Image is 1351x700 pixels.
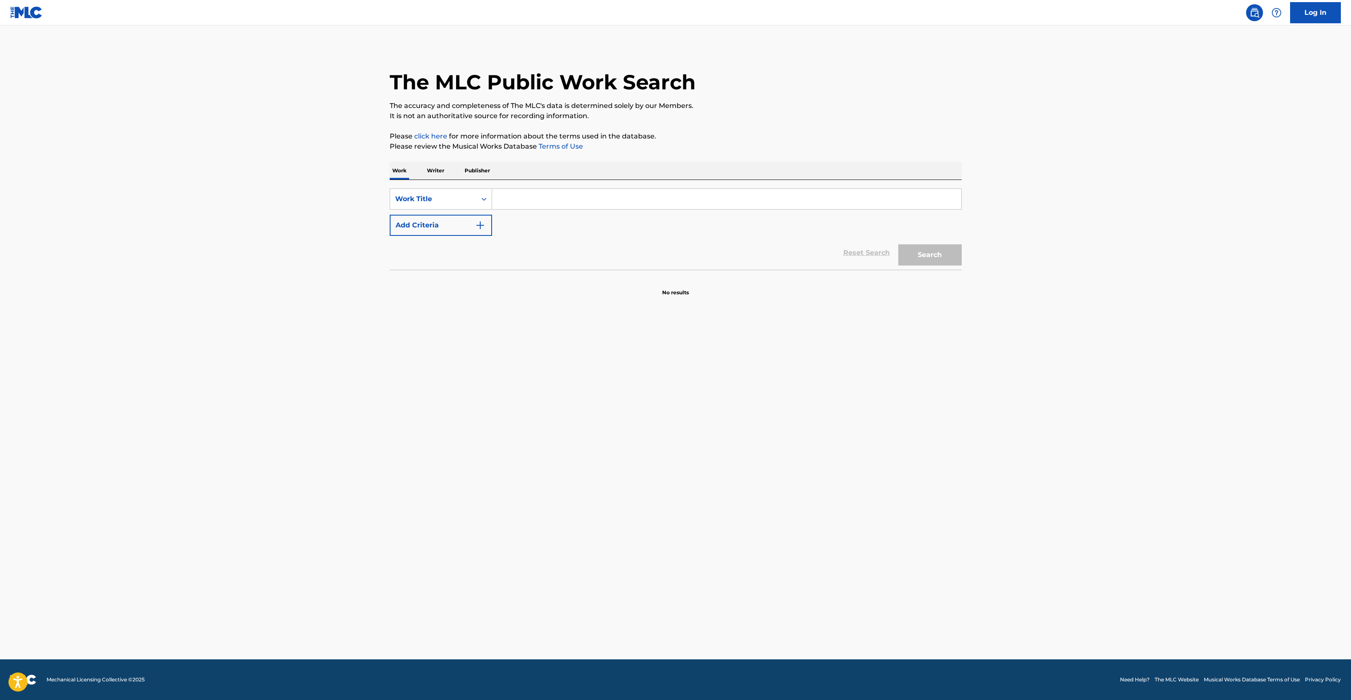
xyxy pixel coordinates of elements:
img: help [1271,8,1282,18]
a: Musical Works Database Terms of Use [1204,676,1300,683]
h1: The MLC Public Work Search [390,69,696,95]
img: logo [10,675,36,685]
p: Writer [424,162,447,180]
a: click here [414,132,447,140]
div: Help [1268,4,1285,21]
p: Work [390,162,409,180]
p: The accuracy and completeness of The MLC's data is determined solely by our Members. [390,101,962,111]
img: MLC Logo [10,6,43,19]
form: Search Form [390,188,962,270]
a: Log In [1290,2,1341,23]
a: Terms of Use [537,142,583,150]
a: Public Search [1246,4,1263,21]
a: Privacy Policy [1305,676,1341,683]
a: The MLC Website [1155,676,1199,683]
div: Work Title [395,194,471,204]
p: Please review the Musical Works Database [390,141,962,152]
p: Please for more information about the terms used in the database. [390,131,962,141]
p: It is not an authoritative source for recording information. [390,111,962,121]
a: Need Help? [1120,676,1150,683]
img: 9d2ae6d4665cec9f34b9.svg [475,220,485,230]
img: search [1249,8,1260,18]
span: Mechanical Licensing Collective © 2025 [47,676,145,683]
button: Add Criteria [390,215,492,236]
p: Publisher [462,162,493,180]
p: No results [662,279,689,296]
